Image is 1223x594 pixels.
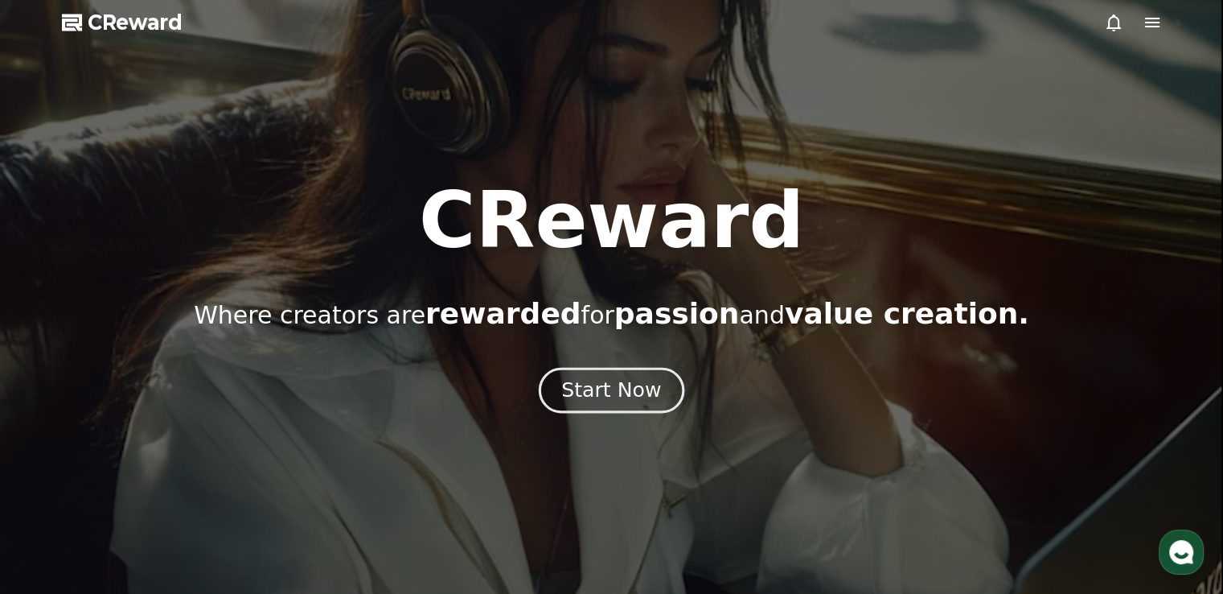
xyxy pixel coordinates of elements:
[5,460,106,501] a: Home
[425,297,581,330] span: rewarded
[561,377,661,404] div: Start Now
[207,460,309,501] a: Settings
[614,297,740,330] span: passion
[88,10,183,35] span: CReward
[419,182,804,259] h1: CReward
[542,385,681,400] a: Start Now
[539,368,684,414] button: Start Now
[238,485,277,497] span: Settings
[41,485,69,497] span: Home
[62,10,183,35] a: CReward
[133,485,181,498] span: Messages
[106,460,207,501] a: Messages
[785,297,1029,330] span: value creation.
[194,298,1029,330] p: Where creators are for and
